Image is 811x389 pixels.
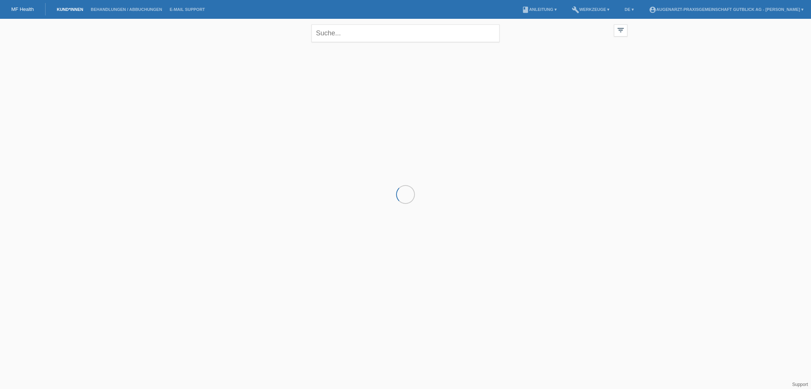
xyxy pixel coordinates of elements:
a: buildWerkzeuge ▾ [568,7,614,12]
a: Support [792,382,808,387]
a: DE ▾ [621,7,637,12]
a: MF Health [11,6,34,12]
a: E-Mail Support [166,7,209,12]
a: Kund*innen [53,7,87,12]
input: Suche... [311,24,500,42]
i: build [572,6,579,14]
a: account_circleAugenarzt-Praxisgemeinschaft Gutblick AG - [PERSON_NAME] ▾ [645,7,807,12]
a: Behandlungen / Abbuchungen [87,7,166,12]
a: bookAnleitung ▾ [518,7,560,12]
i: filter_list [617,26,625,34]
i: book [522,6,529,14]
i: account_circle [649,6,656,14]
